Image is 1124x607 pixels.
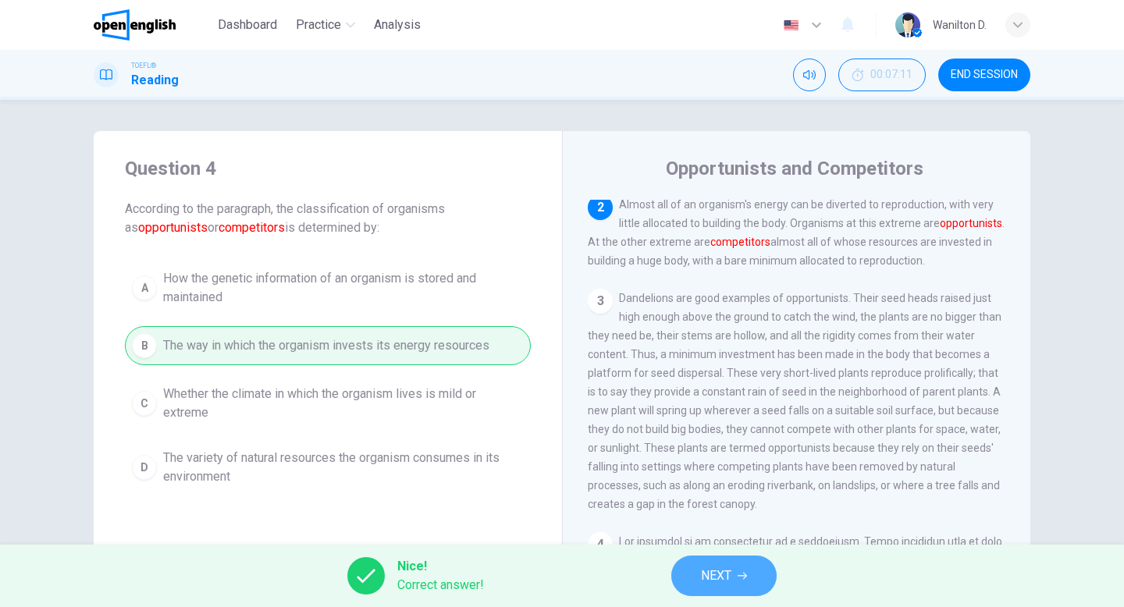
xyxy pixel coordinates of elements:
button: NEXT [671,556,777,596]
div: Wanilton D. [933,16,987,34]
h4: Question 4 [125,156,531,181]
font: competitors [219,220,285,235]
h1: Reading [131,71,179,90]
font: opportunists [138,220,208,235]
h4: Opportunists and Competitors [666,156,923,181]
span: Dashboard [218,16,277,34]
span: Dandelions are good examples of opportunists. Their seed heads raised just high enough above the ... [588,292,1001,510]
span: According to the paragraph, the classification of organisms as or is determined by: [125,200,531,237]
span: 00:07:11 [870,69,912,81]
span: TOEFL® [131,60,156,71]
button: END SESSION [938,59,1030,91]
button: Analysis [368,11,427,39]
img: Profile picture [895,12,920,37]
span: Analysis [374,16,421,34]
div: 3 [588,289,613,314]
div: Hide [838,59,926,91]
div: 4 [588,532,613,557]
font: competitors [710,236,770,248]
img: OpenEnglish logo [94,9,176,41]
span: Nice! [397,557,484,576]
button: Practice [290,11,361,39]
font: opportunists [940,217,1002,229]
span: Practice [296,16,341,34]
span: END SESSION [951,69,1018,81]
div: Mute [793,59,826,91]
button: Dashboard [212,11,283,39]
img: en [781,20,801,31]
a: OpenEnglish logo [94,9,212,41]
div: 2 [588,195,613,220]
span: NEXT [701,565,731,587]
span: Correct answer! [397,576,484,595]
button: 00:07:11 [838,59,926,91]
